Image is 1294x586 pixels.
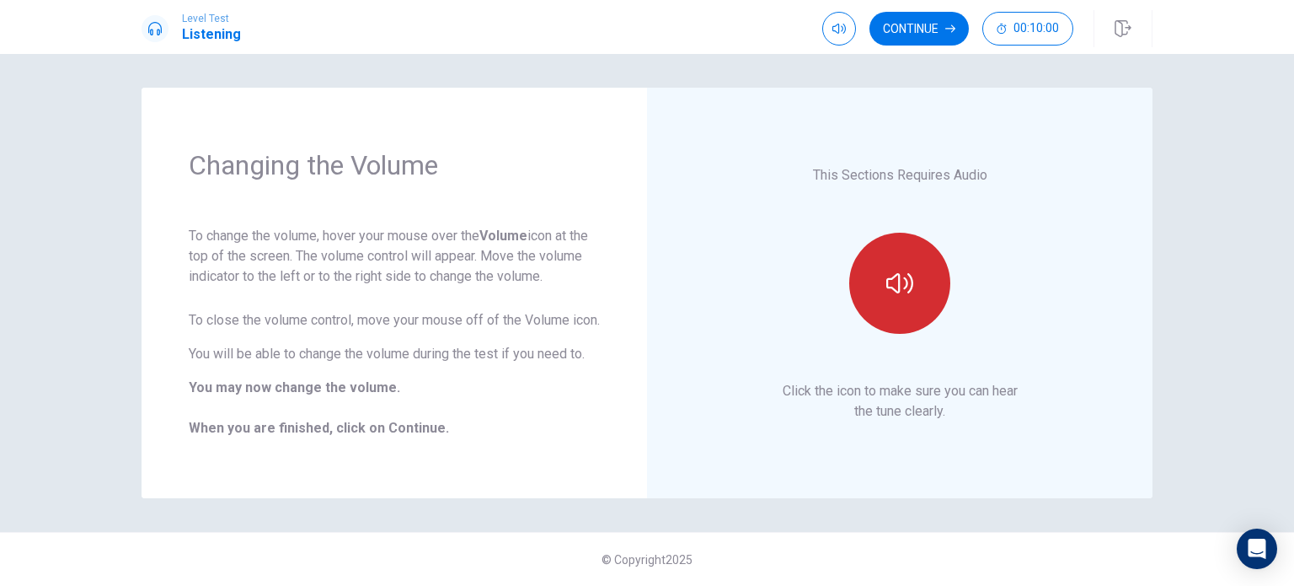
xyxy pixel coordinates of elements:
p: You will be able to change the volume during the test if you need to. [189,344,600,364]
span: Level Test [182,13,241,24]
button: Continue [869,12,969,46]
p: Click the icon to make sure you can hear the tune clearly. [783,381,1018,422]
h1: Changing the Volume [189,148,600,182]
p: To change the volume, hover your mouse over the icon at the top of the screen. The volume control... [189,226,600,287]
p: This Sections Requires Audio [813,165,987,185]
h1: Listening [182,24,241,45]
strong: Volume [479,228,527,244]
button: 00:10:00 [982,12,1073,46]
span: 00:10:00 [1013,22,1059,35]
div: Open Intercom Messenger [1237,529,1277,569]
span: © Copyright 2025 [602,553,692,567]
p: To close the volume control, move your mouse off of the Volume icon. [189,310,600,331]
b: You may now change the volume. When you are finished, click on Continue. [189,379,449,436]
